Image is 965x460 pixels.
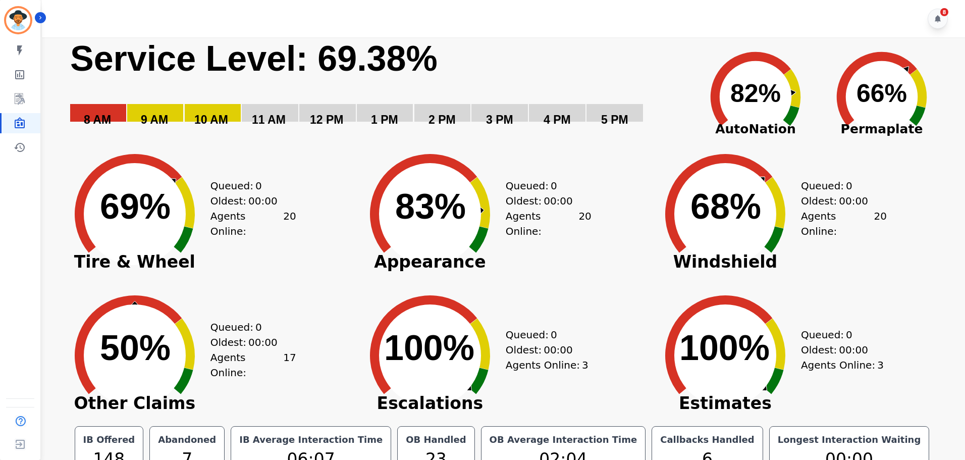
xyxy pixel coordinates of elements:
[846,327,852,342] span: 0
[776,433,923,447] div: Longest Interaction Waiting
[255,320,262,335] span: 0
[6,8,30,32] img: Bordered avatar
[690,187,761,226] text: 68%
[551,178,557,193] span: 0
[237,433,385,447] div: IB Average Interaction Time
[404,433,468,447] div: OB Handled
[283,209,296,239] span: 20
[801,209,887,239] div: Agents Online:
[100,328,171,368] text: 50%
[801,342,877,357] div: Oldest:
[874,209,886,239] span: 20
[650,257,801,267] span: Windshield
[59,257,210,267] span: Tire & Wheel
[210,209,296,239] div: Agents Online:
[69,37,690,141] svg: Service Level: 0%
[679,328,770,368] text: 100%
[877,357,884,373] span: 3
[210,350,296,380] div: Agents Online:
[544,193,573,209] span: 00:00
[384,328,474,368] text: 100%
[801,178,877,193] div: Queued:
[59,398,210,408] span: Other Claims
[354,257,506,267] span: Appearance
[310,113,343,126] text: 12 PM
[81,433,137,447] div: IB Offered
[252,113,286,126] text: 11 AM
[255,178,262,193] span: 0
[801,327,877,342] div: Queued:
[486,113,513,126] text: 3 PM
[506,357,592,373] div: Agents Online:
[544,113,571,126] text: 4 PM
[210,335,286,350] div: Oldest:
[506,209,592,239] div: Agents Online:
[940,8,948,16] div: 8
[506,178,581,193] div: Queued:
[551,327,557,342] span: 0
[84,113,111,126] text: 8 AM
[194,113,228,126] text: 10 AM
[428,113,456,126] text: 2 PM
[248,193,278,209] span: 00:00
[846,178,852,193] span: 0
[210,193,286,209] div: Oldest:
[210,320,286,335] div: Queued:
[156,433,218,447] div: Abandoned
[839,342,868,357] span: 00:00
[801,357,887,373] div: Agents Online:
[601,113,628,126] text: 5 PM
[395,187,466,226] text: 83%
[100,187,171,226] text: 69%
[839,193,868,209] span: 00:00
[650,398,801,408] span: Estimates
[730,79,781,108] text: 82%
[283,350,296,380] span: 17
[488,433,639,447] div: OB Average Interaction Time
[578,209,591,239] span: 20
[658,433,757,447] div: Callbacks Handled
[801,193,877,209] div: Oldest:
[210,178,286,193] div: Queued:
[354,398,506,408] span: Escalations
[819,120,945,139] span: Permaplate
[70,39,438,78] text: Service Level: 69.38%
[371,113,398,126] text: 1 PM
[544,342,573,357] span: 00:00
[141,113,168,126] text: 9 AM
[506,193,581,209] div: Oldest:
[506,342,581,357] div: Oldest:
[692,120,819,139] span: AutoNation
[248,335,278,350] span: 00:00
[582,357,588,373] span: 3
[856,79,907,108] text: 66%
[506,327,581,342] div: Queued:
